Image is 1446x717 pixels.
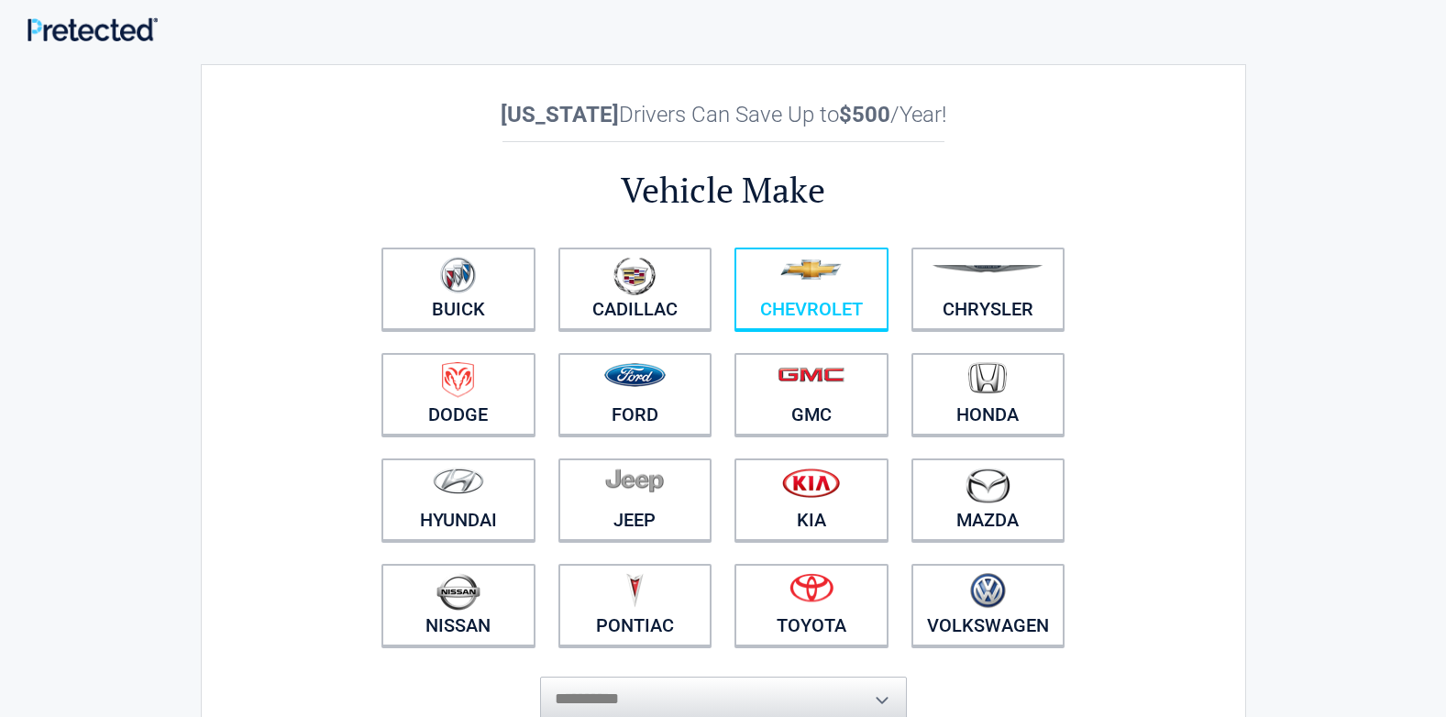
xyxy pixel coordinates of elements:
h2: Drivers Can Save Up to /Year [370,102,1076,127]
a: Buick [381,248,535,330]
a: Chrysler [911,248,1065,330]
a: Toyota [734,564,889,646]
a: Volkswagen [911,564,1065,646]
a: Ford [558,353,712,436]
img: pontiac [625,573,644,608]
img: chrysler [932,265,1043,273]
img: jeep [605,468,664,493]
img: gmc [778,367,844,382]
img: honda [968,362,1007,394]
a: Dodge [381,353,535,436]
a: Mazda [911,458,1065,541]
img: toyota [789,573,833,602]
a: Pontiac [558,564,712,646]
a: Chevrolet [734,248,889,330]
a: Nissan [381,564,535,646]
img: buick [440,257,476,293]
a: Cadillac [558,248,712,330]
img: kia [782,468,840,498]
a: Hyundai [381,458,535,541]
img: cadillac [613,257,656,295]
b: [US_STATE] [501,102,619,127]
img: dodge [442,362,474,398]
a: Jeep [558,458,712,541]
img: Main Logo [28,17,158,41]
img: mazda [965,468,1010,503]
a: GMC [734,353,889,436]
img: ford [604,363,666,387]
img: nissan [436,573,480,611]
img: volkswagen [970,573,1006,609]
h2: Vehicle Make [370,167,1076,214]
img: chevrolet [780,259,842,280]
a: Honda [911,353,1065,436]
b: $500 [839,102,890,127]
img: hyundai [433,468,484,494]
a: Kia [734,458,889,541]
